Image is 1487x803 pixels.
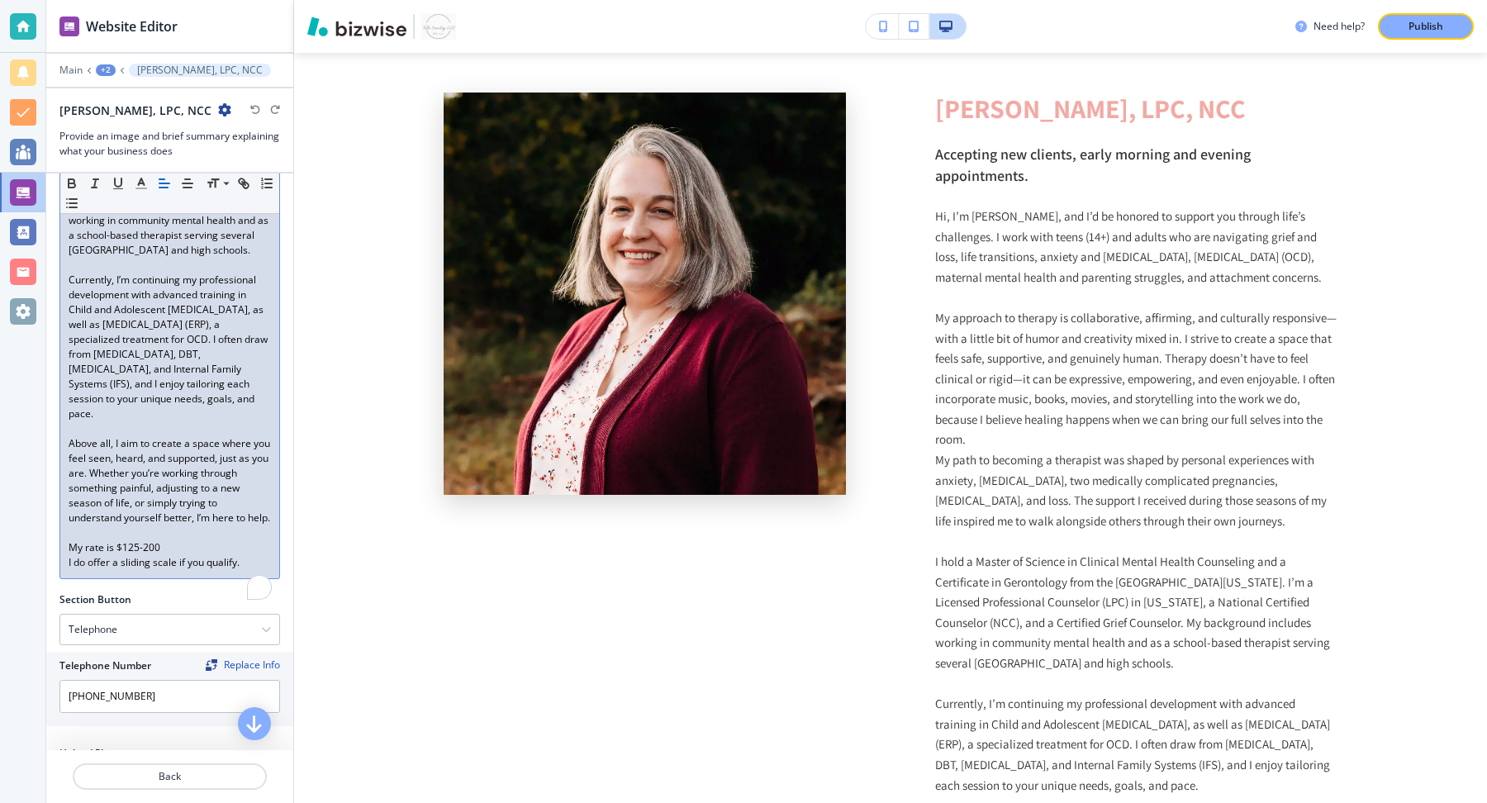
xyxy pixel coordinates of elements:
[69,436,271,525] p: Above all, I aim to create a space where you feel seen, heard, and supported, just as you are. Wh...
[206,659,280,672] span: Find and replace this information across Bizwise
[206,659,280,671] button: ReplaceReplace Info
[307,17,406,36] img: Bizwise Logo
[129,64,271,77] button: [PERSON_NAME], LPC, NCC
[69,555,271,570] p: I do offer a sliding scale if you qualify.
[444,93,846,495] img: <p><span style="color: rgb(243, 169, 163);">Laura Mallard, LPC, NCC </span></p>
[59,129,280,159] h3: Provide an image and brief summary explaining what your business does
[935,144,1337,187] p: Accepting new clients, early morning and evening appointments.
[69,273,271,421] p: Currently, I’m continuing my professional development with advanced training in Child and Adolesc...
[935,552,1337,674] p: I hold a Master of Science in Clinical Mental Health Counseling and a Certificate in Gerontology ...
[1314,19,1365,34] h3: Need help?
[86,17,178,36] h2: Website Editor
[206,659,280,671] div: Replace Info
[935,91,1246,126] span: [PERSON_NAME], LPC, NCC
[59,680,280,713] input: Ex. 561-222-1111
[73,763,267,790] button: Back
[1378,13,1474,40] button: Publish
[96,64,116,76] button: +2
[1409,19,1443,34] p: Publish
[59,102,211,119] h2: [PERSON_NAME], LPC, NCC
[69,540,271,555] p: My rate is $125-200
[935,450,1337,531] p: My path to becoming a therapist was shaped by personal experiences with anxiety, [MEDICAL_DATA], ...
[59,592,131,607] h2: Section Button
[935,207,1337,287] p: Hi, I’m [PERSON_NAME], and I’d be honored to support you through life’s challenges. I work with t...
[935,308,1337,450] p: My approach to therapy is collaborative, affirming, and culturally responsive—with a little bit o...
[59,658,151,673] h2: Telephone Number
[69,622,117,637] h4: Telephone
[59,64,83,76] button: Main
[59,17,79,36] img: editor icon
[206,659,217,671] img: Replace
[935,694,1337,796] p: Currently, I’m continuing my professional development with advanced training in Child and Adolesc...
[421,13,456,40] img: Your Logo
[74,769,265,784] p: Back
[59,746,280,761] h2: Upload Photo
[137,64,263,76] p: [PERSON_NAME], LPC, NCC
